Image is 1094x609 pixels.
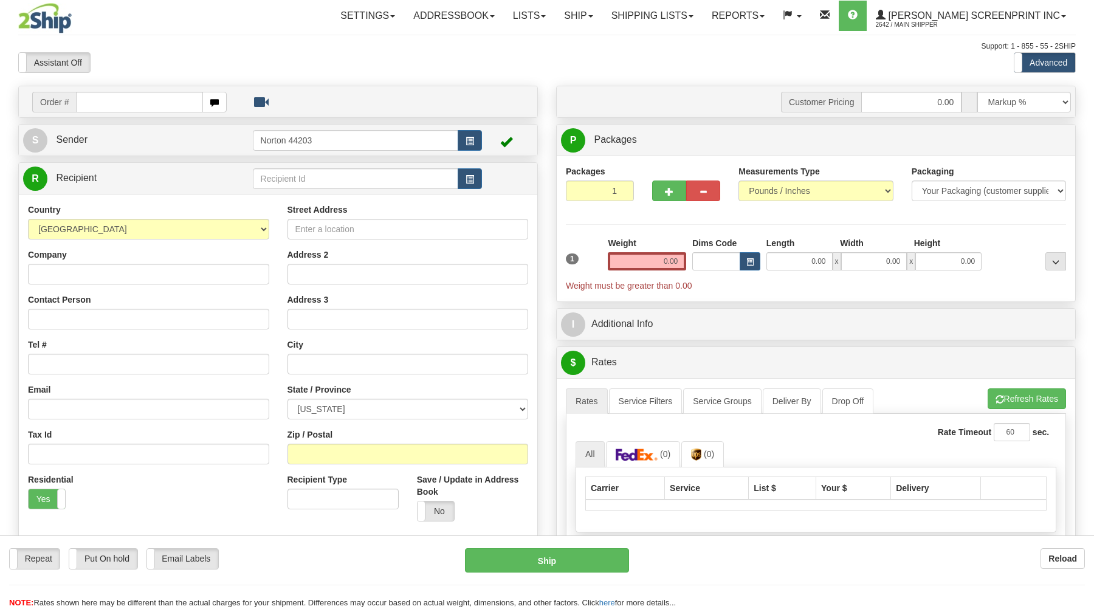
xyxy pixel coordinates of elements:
[561,128,1071,153] a: P Packages
[561,128,585,153] span: P
[594,134,636,145] span: Packages
[561,350,1071,375] a: $Rates
[566,388,608,414] a: Rates
[69,549,137,568] label: Put On hold
[287,339,303,351] label: City
[703,1,774,31] a: Reports
[32,92,76,112] span: Order #
[1045,252,1066,270] div: ...
[781,92,861,112] span: Customer Pricing
[504,1,555,31] a: Lists
[665,477,749,500] th: Service
[988,388,1066,409] button: Refresh Rates
[555,1,602,31] a: Ship
[566,281,692,291] span: Weight must be greater than 0.00
[749,477,816,500] th: List $
[465,548,629,573] button: Ship
[28,473,74,486] label: Residential
[602,1,703,31] a: Shipping lists
[683,388,761,414] a: Service Groups
[766,237,795,249] label: Length
[912,165,954,177] label: Packaging
[566,165,605,177] label: Packages
[738,165,820,177] label: Measurements Type
[56,173,97,183] span: Recipient
[691,449,701,461] img: UPS
[287,249,329,261] label: Address 2
[660,449,670,459] span: (0)
[561,312,585,337] span: I
[1041,548,1085,569] button: Reload
[833,252,841,270] span: x
[561,312,1071,337] a: IAdditional Info
[18,41,1076,52] div: Support: 1 - 855 - 55 - 2SHIP
[9,598,33,607] span: NOTE:
[23,128,47,153] span: S
[287,294,329,306] label: Address 3
[253,130,459,151] input: Sender Id
[914,237,941,249] label: Height
[608,237,636,249] label: Weight
[331,1,404,31] a: Settings
[287,219,529,239] input: Enter a location
[816,477,891,500] th: Your $
[692,237,737,249] label: Dims Code
[287,473,348,486] label: Recipient Type
[576,441,605,467] a: All
[599,598,615,607] a: here
[840,237,864,249] label: Width
[28,249,67,261] label: Company
[28,339,47,351] label: Tel #
[609,388,683,414] a: Service Filters
[404,1,504,31] a: Addressbook
[147,549,219,568] label: Email Labels
[822,388,874,414] a: Drop Off
[1014,53,1075,72] label: Advanced
[417,473,528,498] label: Save / Update in Address Book
[28,428,52,441] label: Tax Id
[616,449,658,461] img: FedEx Express®
[1033,426,1049,438] label: sec.
[19,53,90,72] label: Assistant Off
[561,351,585,375] span: $
[56,134,88,145] span: Sender
[29,489,65,509] label: Yes
[886,10,1060,21] span: [PERSON_NAME] Screenprint Inc
[907,252,915,270] span: x
[1048,554,1077,563] b: Reload
[23,128,253,153] a: S Sender
[23,166,227,191] a: R Recipient
[704,449,714,459] span: (0)
[287,428,333,441] label: Zip / Postal
[876,19,967,31] span: 2642 / Main Shipper
[418,501,454,521] label: No
[938,426,991,438] label: Rate Timeout
[1066,243,1093,366] iframe: chat widget
[23,167,47,191] span: R
[253,168,459,189] input: Recipient Id
[287,384,351,396] label: State / Province
[28,384,50,396] label: Email
[287,204,348,216] label: Street Address
[586,477,665,500] th: Carrier
[10,549,60,568] label: Repeat
[18,3,72,33] img: logo2642.jpg
[891,477,981,500] th: Delivery
[867,1,1075,31] a: [PERSON_NAME] Screenprint Inc 2642 / Main Shipper
[28,204,61,216] label: Country
[28,294,91,306] label: Contact Person
[763,388,821,414] a: Deliver By
[566,253,579,264] span: 1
